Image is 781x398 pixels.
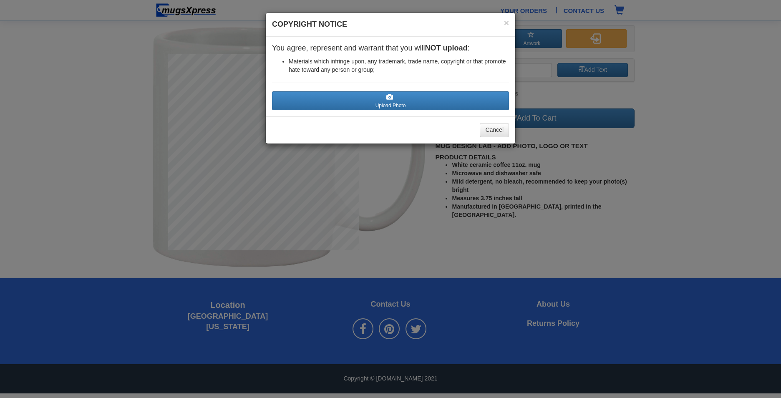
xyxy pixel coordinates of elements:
[504,18,509,27] button: ×
[272,19,509,30] h4: Copyright Notice
[480,123,509,137] button: Cancel
[272,91,509,110] label: Upload Photo
[272,43,509,54] p: You agree, represent and warrant that you will :
[425,44,468,52] strong: NOT upload
[289,58,509,74] li: Materials which infringe upon, any trademark, trade name, copyright or that promote hate toward a...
